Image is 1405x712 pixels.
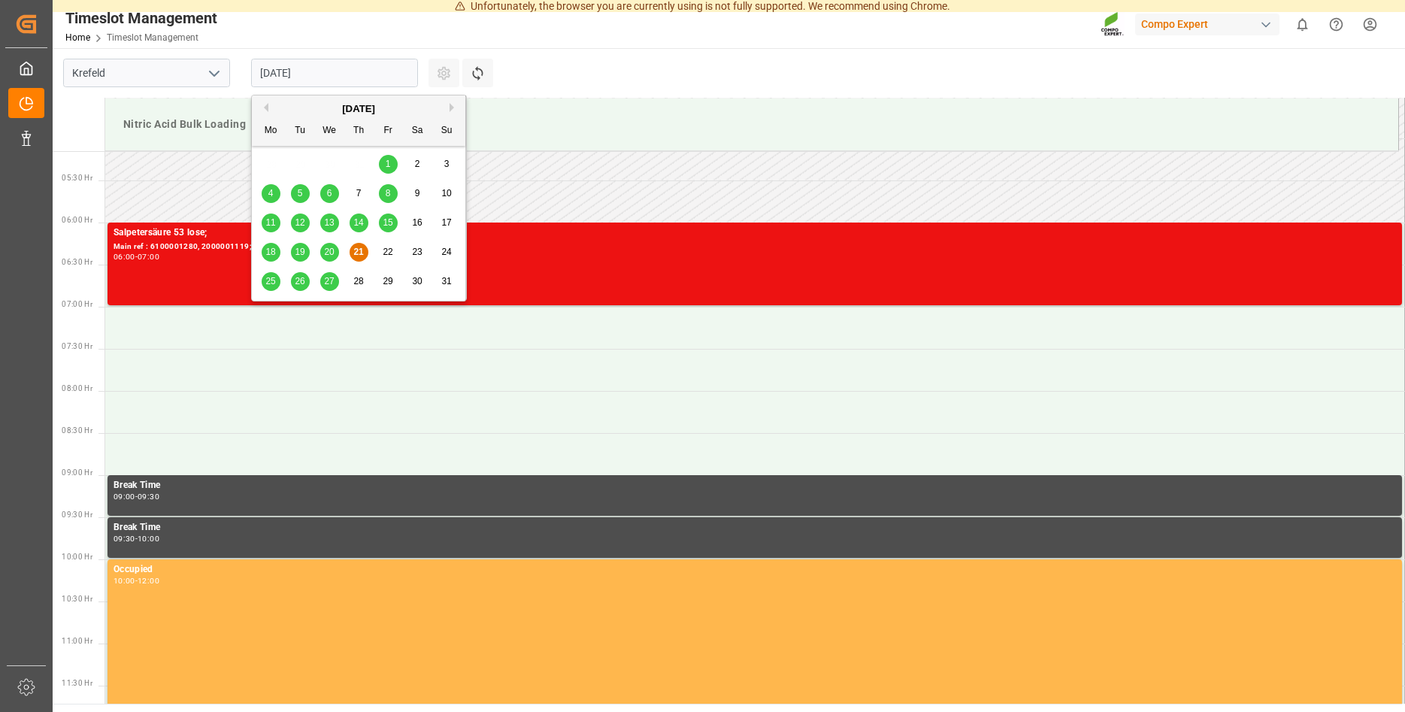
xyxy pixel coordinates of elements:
div: Choose Wednesday, August 6th, 2025 [320,184,339,203]
div: 07:00 [138,253,159,260]
div: Mo [262,122,280,141]
button: show 0 new notifications [1285,8,1319,41]
div: Choose Saturday, August 16th, 2025 [408,214,427,232]
div: Choose Saturday, August 2nd, 2025 [408,155,427,174]
span: 06:00 Hr [62,216,92,224]
div: Sa [408,122,427,141]
span: 16 [412,217,422,228]
span: 31 [441,276,451,286]
span: 09:30 Hr [62,511,92,519]
div: Choose Monday, August 25th, 2025 [262,272,280,291]
div: Compo Expert [1135,14,1279,35]
div: Th [350,122,368,141]
div: Choose Sunday, August 10th, 2025 [438,184,456,203]
span: 20 [324,247,334,257]
button: Previous Month [259,103,268,112]
span: 10:30 Hr [62,595,92,603]
div: Choose Friday, August 29th, 2025 [379,272,398,291]
div: 09:30 [114,535,135,542]
div: - [135,493,138,500]
span: 12 [295,217,304,228]
div: Choose Wednesday, August 27th, 2025 [320,272,339,291]
div: Break Time [114,478,1396,493]
div: - [135,253,138,260]
span: 21 [353,247,363,257]
div: 06:00 [114,253,135,260]
span: 30 [412,276,422,286]
span: 10:00 Hr [62,553,92,561]
div: Choose Monday, August 18th, 2025 [262,243,280,262]
div: Choose Sunday, August 31st, 2025 [438,272,456,291]
span: 09:00 Hr [62,468,92,477]
span: 29 [383,276,392,286]
div: - [135,577,138,584]
span: 2 [415,159,420,169]
span: 26 [295,276,304,286]
span: 08:00 Hr [62,384,92,392]
span: 24 [441,247,451,257]
div: Choose Monday, August 11th, 2025 [262,214,280,232]
div: Choose Tuesday, August 19th, 2025 [291,243,310,262]
div: 10:00 [114,577,135,584]
span: 9 [415,188,420,198]
div: month 2025-08 [256,150,462,296]
span: 19 [295,247,304,257]
span: 08:30 Hr [62,426,92,435]
div: Choose Saturday, August 9th, 2025 [408,184,427,203]
div: Choose Sunday, August 3rd, 2025 [438,155,456,174]
div: Main ref : 6100001280, 2000001119; [114,241,1396,253]
div: 09:30 [138,493,159,500]
span: 07:30 Hr [62,342,92,350]
div: Choose Friday, August 15th, 2025 [379,214,398,232]
span: 23 [412,247,422,257]
div: Fr [379,122,398,141]
div: Choose Wednesday, August 20th, 2025 [320,243,339,262]
span: 05:30 Hr [62,174,92,182]
span: 15 [383,217,392,228]
span: 18 [265,247,275,257]
div: Choose Friday, August 22nd, 2025 [379,243,398,262]
span: 13 [324,217,334,228]
div: Choose Saturday, August 23rd, 2025 [408,243,427,262]
button: Compo Expert [1135,10,1285,38]
div: Choose Thursday, August 28th, 2025 [350,272,368,291]
div: Choose Thursday, August 7th, 2025 [350,184,368,203]
span: 10 [441,188,451,198]
button: open menu [202,62,225,85]
div: Occupied [114,562,1396,577]
span: 22 [383,247,392,257]
div: Tu [291,122,310,141]
span: 11:00 Hr [62,637,92,645]
div: Choose Monday, August 4th, 2025 [262,184,280,203]
input: DD.MM.YYYY [251,59,418,87]
div: [DATE] [252,101,465,117]
span: 17 [441,217,451,228]
div: Choose Sunday, August 17th, 2025 [438,214,456,232]
div: Choose Tuesday, August 12th, 2025 [291,214,310,232]
span: 11:30 Hr [62,679,92,687]
div: Nitric Acid Bulk Loading [117,111,1386,138]
div: Salpetersäure 53 lose; [114,226,1396,241]
span: 11 [265,217,275,228]
span: 25 [265,276,275,286]
div: 09:00 [114,493,135,500]
span: 07:00 Hr [62,300,92,308]
div: Timeslot Management [65,7,217,29]
div: We [320,122,339,141]
span: 1 [386,159,391,169]
span: 27 [324,276,334,286]
div: Choose Friday, August 8th, 2025 [379,184,398,203]
div: Su [438,122,456,141]
div: Choose Sunday, August 24th, 2025 [438,243,456,262]
span: 7 [356,188,362,198]
div: - [135,535,138,542]
button: Help Center [1319,8,1353,41]
div: Choose Saturday, August 30th, 2025 [408,272,427,291]
span: 3 [444,159,450,169]
button: Next Month [450,103,459,112]
div: Choose Wednesday, August 13th, 2025 [320,214,339,232]
span: 28 [353,276,363,286]
div: Break Time [114,520,1396,535]
span: 14 [353,217,363,228]
div: Choose Thursday, August 14th, 2025 [350,214,368,232]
